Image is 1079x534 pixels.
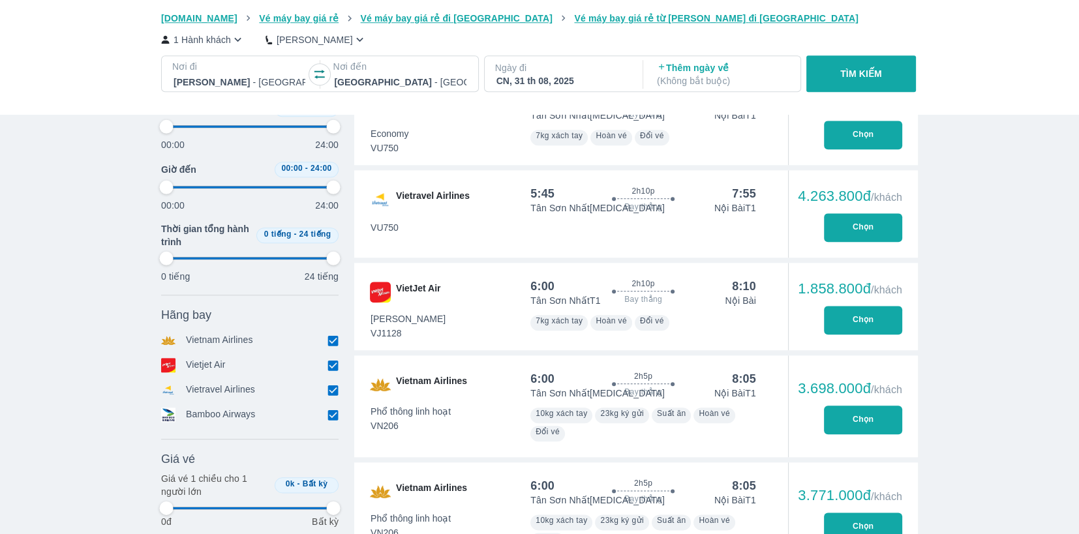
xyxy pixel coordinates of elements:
button: [PERSON_NAME] [266,33,367,46]
span: Bất kỳ [303,479,328,488]
span: 00:00 [281,164,303,173]
div: 8:05 [732,478,756,494]
p: Vietravel Airlines [186,383,255,397]
span: 0k [286,479,295,488]
span: 23kg ký gửi [600,516,643,525]
p: Tân Sơn Nhất T1 [530,294,600,307]
div: 8:10 [732,278,756,294]
span: 23kg ký gửi [600,409,643,418]
span: Hoàn vé [699,516,730,525]
span: Hãng bay [161,307,211,323]
p: Nội Bài [725,294,755,307]
span: Giờ đến [161,163,196,176]
p: ( Không bắt buộc ) [657,74,789,87]
span: 2h10p [631,186,654,196]
span: Hoàn vé [596,131,627,140]
span: Đổi vé [640,131,664,140]
span: Hoàn vé [699,409,730,418]
div: 7:55 [732,186,756,201]
div: 6:00 [530,478,555,494]
p: 0đ [161,515,172,528]
p: Bất kỳ [312,515,339,528]
div: 1.858.800đ [798,281,902,297]
img: VN [370,481,391,502]
span: - [294,230,296,239]
button: Chọn [824,306,902,334]
span: 0 tiếng [264,230,292,239]
span: Đổi vé [640,316,664,325]
span: 7kg xách tay [536,316,583,325]
span: VietJet Air [396,282,440,303]
span: Thời gian tổng hành trình [161,222,251,248]
span: [PERSON_NAME] [371,312,446,325]
span: Economy [371,127,408,140]
p: Nội Bài T1 [714,387,756,400]
div: 6:00 [530,371,555,387]
p: Nội Bài T1 [714,201,756,215]
div: 3.698.000đ [798,381,902,396]
div: 4.263.800đ [798,188,902,204]
img: VU [370,189,391,210]
span: 7kg xách tay [536,131,583,140]
button: Chọn [824,213,902,242]
p: 24 tiếng [305,270,339,283]
span: Vé máy bay giá rẻ đi [GEOGRAPHIC_DATA] [361,13,553,23]
div: 6:00 [530,278,555,294]
img: VJ [370,282,391,303]
span: /khách [871,491,902,502]
p: Giá vé 1 chiều cho 1 người lớn [161,472,269,498]
span: 2h5p [634,478,652,488]
div: 8:05 [732,371,756,387]
span: Vietnam Airlines [396,374,467,395]
p: [PERSON_NAME] [277,33,353,46]
p: Ngày đi [495,61,630,74]
button: 1 Hành khách [161,33,245,46]
p: 24:00 [315,199,339,212]
p: Thêm ngày về [657,61,789,87]
p: Tân Sơn Nhất [MEDICAL_DATA] [530,109,665,122]
span: VU750 [371,221,399,234]
span: Vé máy bay giá rẻ từ [PERSON_NAME] đi [GEOGRAPHIC_DATA] [574,13,859,23]
span: VJ1128 [371,327,446,340]
span: - [297,479,300,488]
span: [DOMAIN_NAME] [161,13,237,23]
span: 2h5p [634,371,652,381]
p: 0 tiếng [161,270,190,283]
span: Giá vé [161,451,195,467]
button: Chọn [824,406,902,434]
span: Suất ăn [657,516,686,525]
span: /khách [871,284,902,295]
p: 1 Hành khách [174,33,231,46]
p: Vietnam Airlines [186,333,253,348]
p: 24:00 [315,138,339,151]
span: VN206 [371,419,451,432]
p: Bamboo Airways [186,408,255,422]
span: Suất ăn [657,409,686,418]
button: Chọn [824,121,902,149]
span: /khách [871,384,902,395]
img: VN [370,374,391,395]
p: Vietjet Air [186,358,226,372]
span: /khách [871,192,902,203]
span: Phổ thông linh hoạt [371,405,451,418]
span: 2h10p [631,278,654,289]
div: 5:45 [530,186,555,201]
p: 00:00 [161,199,185,212]
button: TÌM KIẾM [806,55,915,92]
span: Hoàn vé [596,316,627,325]
div: 3.771.000đ [798,488,902,503]
p: Tân Sơn Nhất [MEDICAL_DATA] [530,387,665,400]
span: VU750 [371,141,408,155]
p: 00:00 [161,138,185,151]
nav: breadcrumb [161,12,918,25]
span: Vé máy bay giá rẻ [259,13,339,23]
span: 10kg xách tay [536,409,587,418]
div: CN, 31 th 08, 2025 [496,74,628,87]
p: Nơi đến [333,60,467,73]
p: Nội Bài T1 [714,109,756,122]
span: Vietnam Airlines [396,481,467,502]
p: Nơi đi [172,60,307,73]
span: Phổ thông linh hoạt [371,512,451,525]
p: TÌM KIẾM [840,67,882,80]
p: Tân Sơn Nhất [MEDICAL_DATA] [530,494,665,507]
